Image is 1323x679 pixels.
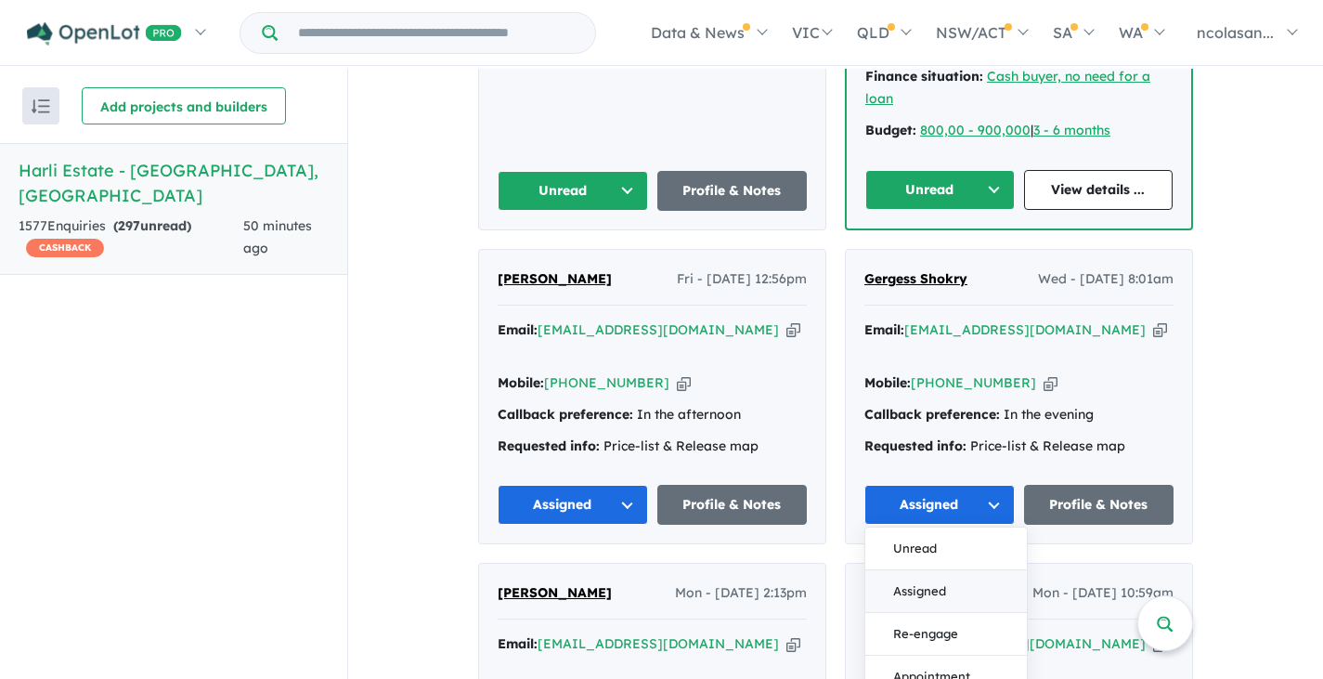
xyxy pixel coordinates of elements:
[498,171,648,211] button: Unread
[498,404,807,426] div: In the afternoon
[865,120,1173,142] div: |
[498,270,612,287] span: [PERSON_NAME]
[677,373,691,393] button: Copy
[498,406,633,423] strong: Callback preference:
[1044,373,1057,393] button: Copy
[498,584,612,601] span: [PERSON_NAME]
[1032,582,1174,605] span: Mon - [DATE] 10:59am
[1153,320,1167,340] button: Copy
[904,321,1146,338] a: [EMAIL_ADDRESS][DOMAIN_NAME]
[865,170,1015,210] button: Unread
[19,215,243,260] div: 1577 Enquir ies
[864,374,911,391] strong: Mobile:
[32,99,50,113] img: sort.svg
[498,437,600,454] strong: Requested info:
[865,68,983,85] strong: Finance situation:
[865,122,916,138] strong: Budget:
[544,374,669,391] a: [PHONE_NUMBER]
[865,528,1027,570] button: Unread
[864,270,967,287] span: Gergess Shokry
[657,171,808,211] a: Profile & Notes
[26,239,104,257] span: CASHBACK
[865,613,1027,656] button: Re-engage
[498,374,544,391] strong: Mobile:
[864,485,1015,525] button: Assigned
[498,321,538,338] strong: Email:
[498,582,612,605] a: [PERSON_NAME]
[864,436,1174,458] div: Price-list & Release map
[865,570,1027,613] button: Assigned
[920,122,1031,138] a: 800,00 - 900,000
[864,321,904,338] strong: Email:
[864,437,966,454] strong: Requested info:
[786,320,800,340] button: Copy
[498,268,612,291] a: [PERSON_NAME]
[82,87,286,124] button: Add projects and builders
[113,217,191,234] strong: ( unread)
[865,68,1150,107] a: Cash buyer, no need for a loan
[911,374,1036,391] a: [PHONE_NUMBER]
[786,634,800,654] button: Copy
[498,635,538,652] strong: Email:
[675,582,807,605] span: Mon - [DATE] 2:13pm
[1024,485,1174,525] a: Profile & Notes
[864,406,1000,423] strong: Callback preference:
[27,22,182,46] img: Openlot PRO Logo White
[243,217,312,256] span: 50 minutes ago
[1038,268,1174,291] span: Wed - [DATE] 8:01am
[1024,170,1174,210] a: View details ...
[1033,122,1110,138] a: 3 - 6 months
[19,158,329,208] h5: Harli Estate - [GEOGRAPHIC_DATA] , [GEOGRAPHIC_DATA]
[281,13,591,53] input: Try estate name, suburb, builder or developer
[864,268,967,291] a: Gergess Shokry
[118,217,140,234] span: 297
[657,485,808,525] a: Profile & Notes
[864,404,1174,426] div: In the evening
[498,436,807,458] div: Price-list & Release map
[1197,23,1274,42] span: ncolasan...
[538,321,779,338] a: [EMAIL_ADDRESS][DOMAIN_NAME]
[538,635,779,652] a: [EMAIL_ADDRESS][DOMAIN_NAME]
[498,485,648,525] button: Assigned
[677,268,807,291] span: Fri - [DATE] 12:56pm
